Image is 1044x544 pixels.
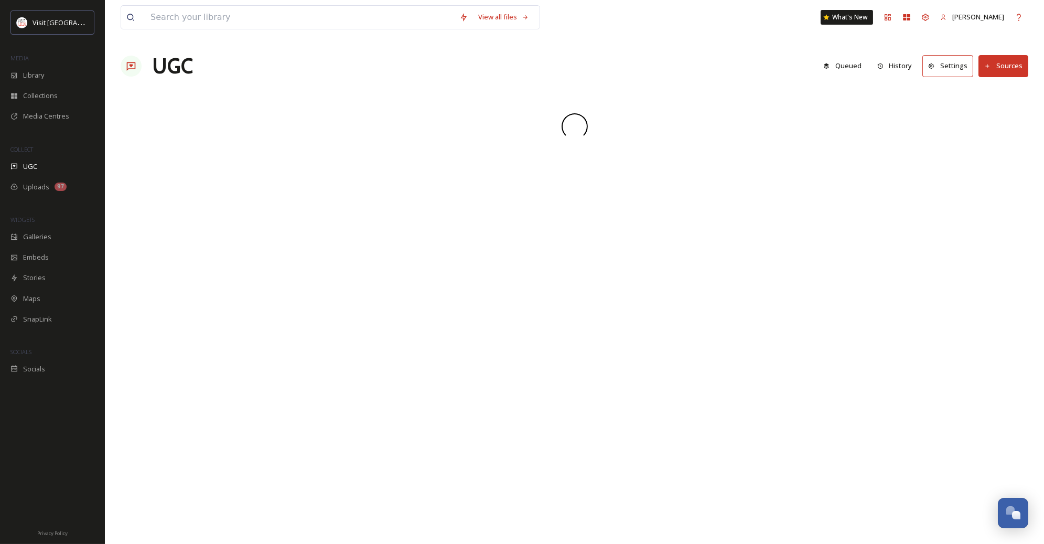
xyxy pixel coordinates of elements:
[952,12,1004,22] span: [PERSON_NAME]
[23,162,37,172] span: UGC
[23,252,49,262] span: Embeds
[473,7,534,27] a: View all files
[821,10,873,25] a: What's New
[37,530,68,537] span: Privacy Policy
[23,111,69,121] span: Media Centres
[818,56,872,76] a: Queued
[10,145,33,153] span: COLLECT
[872,56,918,76] button: History
[55,183,67,191] div: 97
[10,54,29,62] span: MEDIA
[818,56,867,76] button: Queued
[10,216,35,223] span: WIDGETS
[145,6,454,29] input: Search your library
[872,56,923,76] a: History
[23,232,51,242] span: Galleries
[23,91,58,101] span: Collections
[17,17,27,28] img: download%20(3).png
[37,526,68,539] a: Privacy Policy
[922,55,973,77] button: Settings
[23,294,40,304] span: Maps
[23,70,44,80] span: Library
[33,17,114,27] span: Visit [GEOGRAPHIC_DATA]
[998,498,1028,528] button: Open Chat
[10,348,31,356] span: SOCIALS
[23,314,52,324] span: SnapLink
[23,364,45,374] span: Socials
[152,50,193,82] a: UGC
[935,7,1009,27] a: [PERSON_NAME]
[23,182,49,192] span: Uploads
[23,273,46,283] span: Stories
[922,55,978,77] a: Settings
[978,55,1028,77] button: Sources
